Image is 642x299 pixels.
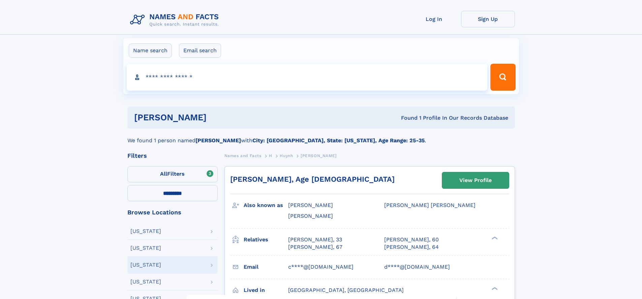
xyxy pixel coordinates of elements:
b: City: [GEOGRAPHIC_DATA], State: [US_STATE], Age Range: 25-35 [252,137,425,144]
div: [US_STATE] [130,279,161,285]
div: [US_STATE] [130,229,161,234]
div: ❯ [490,286,498,291]
a: Sign Up [461,11,515,27]
div: Browse Locations [127,209,218,215]
h3: Also known as [244,200,288,211]
div: View Profile [459,173,492,188]
a: View Profile [442,172,509,188]
button: Search Button [490,64,515,91]
a: Huynh [280,151,293,160]
label: Email search [179,43,221,58]
div: [US_STATE] [130,245,161,251]
a: [PERSON_NAME], Age [DEMOGRAPHIC_DATA] [230,175,395,183]
h1: [PERSON_NAME] [134,113,304,122]
div: ❯ [490,236,498,240]
div: Found 1 Profile In Our Records Database [304,114,508,122]
h3: Lived in [244,285,288,296]
span: Huynh [280,153,293,158]
span: [PERSON_NAME] [288,213,333,219]
a: Log In [407,11,461,27]
span: [GEOGRAPHIC_DATA], [GEOGRAPHIC_DATA] [288,287,404,293]
span: H [269,153,272,158]
div: [US_STATE] [130,262,161,268]
a: Names and Facts [224,151,262,160]
label: Filters [127,166,218,182]
div: We found 1 person named with . [127,128,515,145]
div: Filters [127,153,218,159]
span: [PERSON_NAME] [288,202,333,208]
span: All [160,171,167,177]
h3: Relatives [244,234,288,245]
h3: Email [244,261,288,273]
label: Name search [129,43,172,58]
img: Logo Names and Facts [127,11,224,29]
a: [PERSON_NAME], 64 [384,243,439,251]
input: search input [127,64,488,91]
a: H [269,151,272,160]
a: [PERSON_NAME], 67 [288,243,342,251]
a: [PERSON_NAME], 33 [288,236,342,243]
a: [PERSON_NAME], 60 [384,236,439,243]
b: [PERSON_NAME] [195,137,241,144]
span: [PERSON_NAME] [301,153,337,158]
span: [PERSON_NAME] [PERSON_NAME] [384,202,476,208]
